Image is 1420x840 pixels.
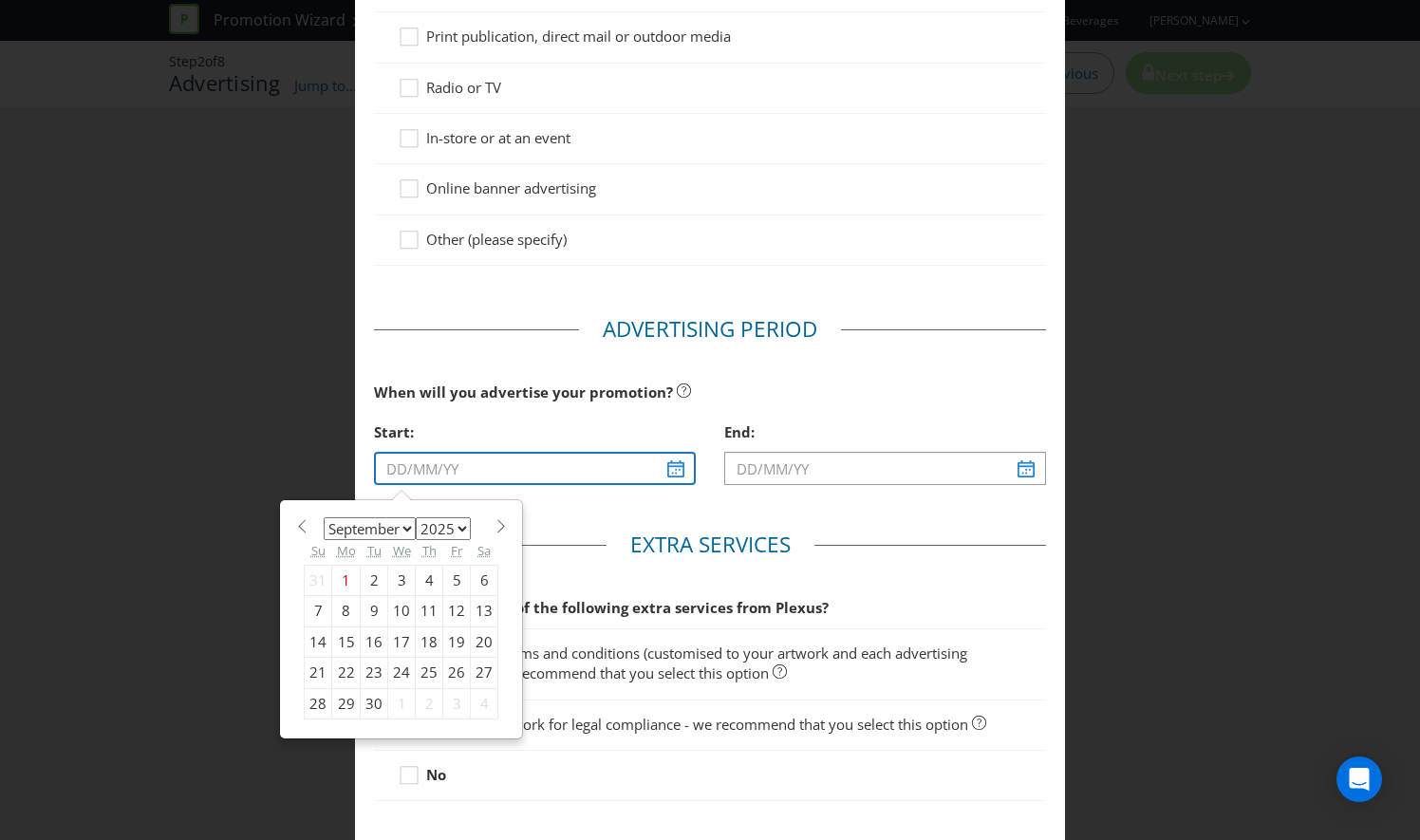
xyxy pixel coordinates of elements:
div: 1 [332,565,361,595]
div: 28 [305,688,332,719]
span: Other (please specify) [426,230,567,249]
div: 4 [471,688,498,719]
div: 29 [332,688,361,719]
abbr: Thursday [422,542,437,559]
div: End: [724,413,1046,452]
div: 16 [361,626,388,657]
div: 24 [388,658,416,688]
input: DD/MM/YY [724,452,1046,485]
abbr: Friday [451,542,462,559]
span: Short form terms and conditions (customised to your artwork and each advertising channel) - we re... [426,644,967,682]
div: 2 [361,565,388,595]
span: Online banner advertising [426,178,596,197]
div: 6 [471,565,498,595]
div: 14 [305,626,332,657]
div: 19 [443,626,471,657]
div: 13 [471,596,498,626]
abbr: Monday [337,542,356,559]
abbr: Wednesday [393,542,411,559]
abbr: Tuesday [367,542,382,559]
span: When will you advertise your promotion? [374,383,673,401]
span: Would you like any of the following extra services from Plexus? [374,598,829,617]
div: Open Intercom Messenger [1336,756,1382,802]
div: 3 [443,688,471,719]
legend: Extra Services [607,530,814,560]
div: 31 [305,565,332,595]
div: 5 [443,565,471,595]
div: 7 [305,596,332,626]
span: Print publication, direct mail or outdoor media [426,27,731,46]
strong: No [426,765,446,784]
div: 17 [388,626,416,657]
div: 18 [416,626,443,657]
input: DD/MM/YY [374,452,696,485]
span: Radio or TV [426,78,501,97]
div: 30 [361,688,388,719]
div: 26 [443,658,471,688]
abbr: Sunday [311,542,326,559]
div: 15 [332,626,361,657]
div: 11 [416,596,443,626]
abbr: Saturday [477,542,491,559]
div: 1 [388,688,416,719]
legend: Advertising Period [579,314,841,345]
div: 8 [332,596,361,626]
span: Review of artwork for legal compliance - we recommend that you select this option [426,715,968,734]
div: 3 [388,565,416,595]
div: 21 [305,658,332,688]
div: 2 [416,688,443,719]
div: 27 [471,658,498,688]
div: 12 [443,596,471,626]
div: 20 [471,626,498,657]
div: 22 [332,658,361,688]
div: 25 [416,658,443,688]
div: 23 [361,658,388,688]
div: 9 [361,596,388,626]
div: Start: [374,413,696,452]
div: 10 [388,596,416,626]
div: 4 [416,565,443,595]
span: In-store or at an event [426,128,570,147]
